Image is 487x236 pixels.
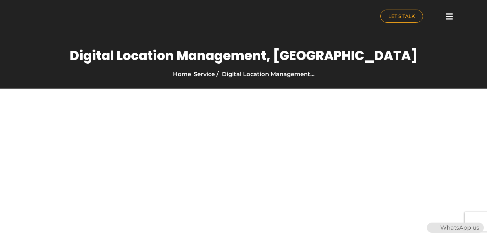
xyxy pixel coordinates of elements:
[427,223,484,233] div: WhatsApp us
[16,3,70,31] img: nuance-qatar_logo
[215,70,314,79] li: Digital Location Management…
[388,14,415,19] span: LET'S TALK
[380,10,423,23] a: LET'S TALK
[16,3,240,31] a: nuance-qatar_logo
[173,71,191,78] a: Home
[194,70,215,79] li: Service
[70,48,418,63] h1: Digital Location Management, [GEOGRAPHIC_DATA]
[427,223,438,233] img: WhatsApp
[427,224,484,231] a: WhatsAppWhatsApp us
